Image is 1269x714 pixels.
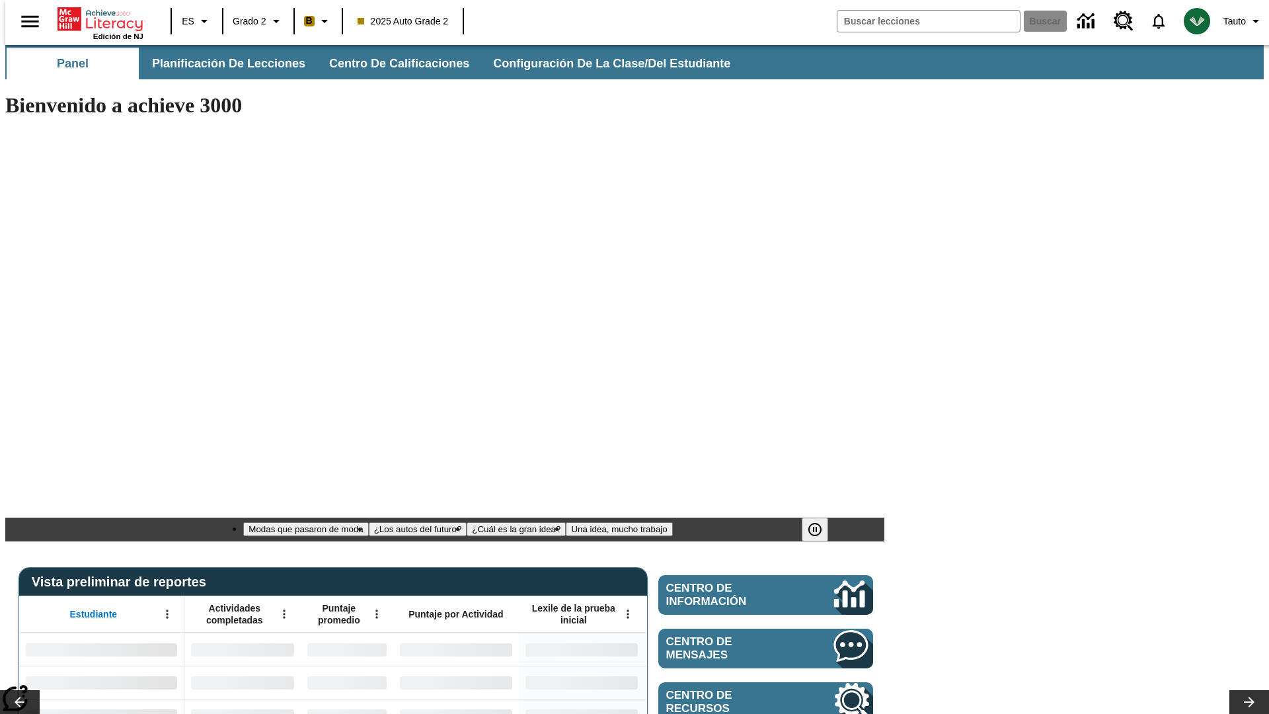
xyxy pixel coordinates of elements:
[1218,9,1269,33] button: Perfil/Configuración
[658,629,873,668] a: Centro de mensajes
[57,56,89,71] span: Panel
[666,635,794,662] span: Centro de mensajes
[227,9,289,33] button: Grado: Grado 2, Elige un grado
[5,48,742,79] div: Subbarra de navegación
[11,2,50,41] button: Abrir el menú lateral
[243,522,368,536] button: Diapositiva 1 Modas que pasaron de moda
[299,9,338,33] button: Boost El color de la clase es anaranjado claro. Cambiar el color de la clase.
[233,15,266,28] span: Grado 2
[566,522,672,536] button: Diapositiva 4 Una idea, mucho trabajo
[5,93,884,118] h1: Bienvenido a achieve 3000
[1184,8,1210,34] img: avatar image
[301,666,393,699] div: Sin datos,
[618,604,638,624] button: Abrir menú
[307,602,371,626] span: Puntaje promedio
[184,666,301,699] div: Sin datos,
[358,15,449,28] span: 2025 Auto Grade 2
[58,5,143,40] div: Portada
[32,575,213,590] span: Vista preliminar de reportes
[141,48,316,79] button: Planificación de lecciones
[1229,690,1269,714] button: Carrusel de lecciones, seguir
[367,604,387,624] button: Abrir menú
[467,522,566,536] button: Diapositiva 3 ¿Cuál es la gran idea?
[1141,4,1176,38] a: Notificaciones
[802,518,828,541] button: Pausar
[274,604,294,624] button: Abrir menú
[93,32,143,40] span: Edición de NJ
[482,48,741,79] button: Configuración de la clase/del estudiante
[184,633,301,666] div: Sin datos,
[1106,3,1141,39] a: Centro de recursos, Se abrirá en una pestaña nueva.
[176,9,218,33] button: Lenguaje: ES, Selecciona un idioma
[493,56,730,71] span: Configuración de la clase/del estudiante
[58,6,143,32] a: Portada
[525,602,622,626] span: Lexile de la prueba inicial
[301,633,393,666] div: Sin datos,
[152,56,305,71] span: Planificación de lecciones
[329,56,469,71] span: Centro de calificaciones
[837,11,1020,32] input: Buscar campo
[157,604,177,624] button: Abrir menú
[1069,3,1106,40] a: Centro de información
[369,522,467,536] button: Diapositiva 2 ¿Los autos del futuro?
[319,48,480,79] button: Centro de calificaciones
[802,518,841,541] div: Pausar
[5,45,1264,79] div: Subbarra de navegación
[1176,4,1218,38] button: Escoja un nuevo avatar
[408,608,503,620] span: Puntaje por Actividad
[70,608,118,620] span: Estudiante
[191,602,278,626] span: Actividades completadas
[7,48,139,79] button: Panel
[666,582,790,608] span: Centro de información
[658,575,873,615] a: Centro de información
[306,13,313,29] span: B
[1223,15,1246,28] span: Tauto
[182,15,194,28] span: ES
